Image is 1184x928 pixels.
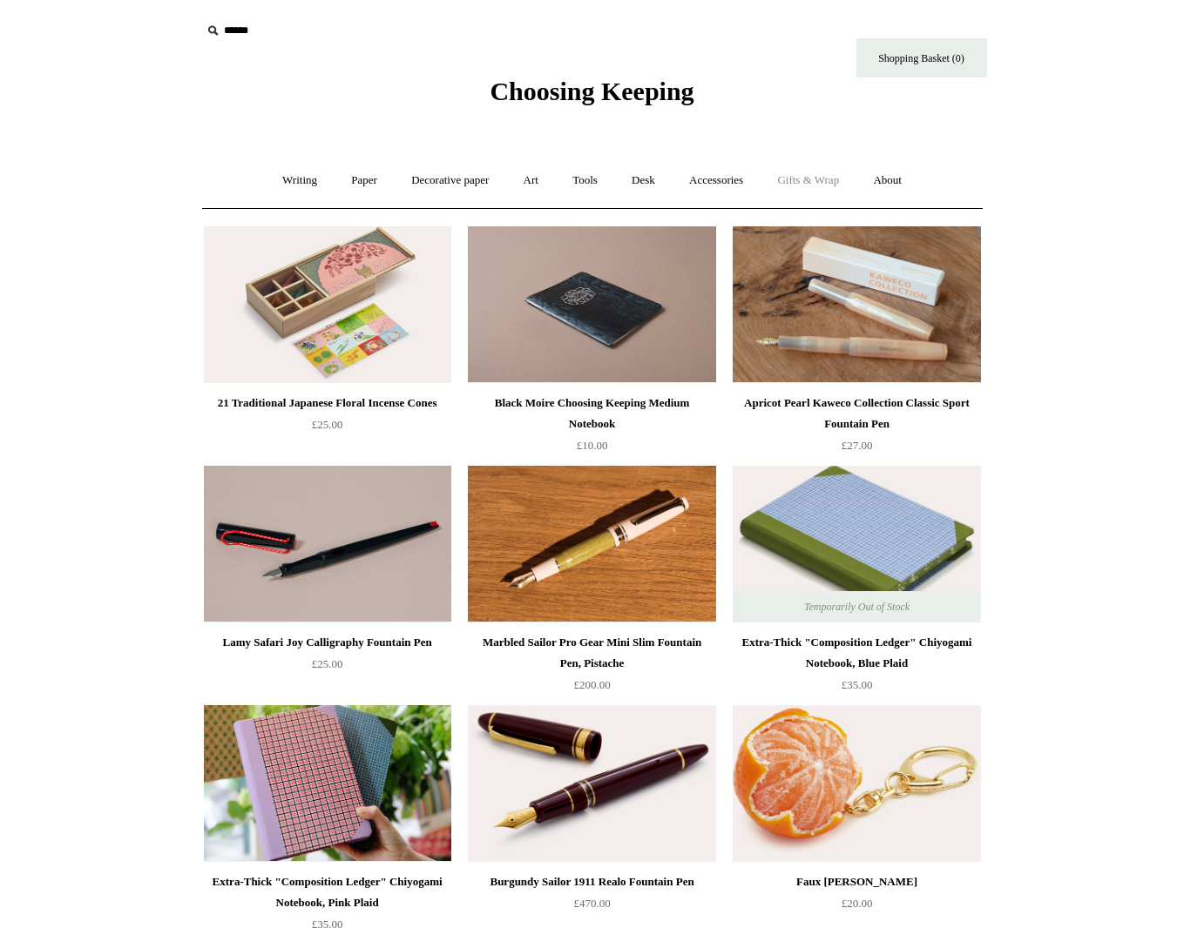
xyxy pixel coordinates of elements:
a: 21 Traditional Japanese Floral Incense Cones £25.00 [204,393,451,464]
a: Tools [557,158,613,204]
span: £10.00 [577,439,608,452]
a: About [857,158,917,204]
a: Shopping Basket (0) [856,38,987,77]
a: Lamy Safari Joy Calligraphy Fountain Pen Lamy Safari Joy Calligraphy Fountain Pen [204,466,451,622]
a: Choosing Keeping [490,91,693,103]
span: £25.00 [312,418,343,431]
img: 21 Traditional Japanese Floral Incense Cones [204,226,451,383]
div: Extra-Thick "Composition Ledger" Chiyogami Notebook, Blue Plaid [737,632,976,674]
a: Accessories [673,158,759,204]
div: Marbled Sailor Pro Gear Mini Slim Fountain Pen, Pistache [472,632,711,674]
a: Paper [335,158,393,204]
a: Black Moire Choosing Keeping Medium Notebook £10.00 [468,393,715,464]
a: Apricot Pearl Kaweco Collection Classic Sport Fountain Pen Apricot Pearl Kaweco Collection Classi... [733,226,980,383]
a: Apricot Pearl Kaweco Collection Classic Sport Fountain Pen £27.00 [733,393,980,464]
div: Faux [PERSON_NAME] [737,871,976,892]
div: 21 Traditional Japanese Floral Incense Cones [208,393,447,414]
img: Marbled Sailor Pro Gear Mini Slim Fountain Pen, Pistache [468,466,715,622]
div: Black Moire Choosing Keeping Medium Notebook [472,393,711,434]
span: £27.00 [842,439,873,452]
span: £20.00 [842,897,873,910]
a: Faux Clementine Keyring Faux Clementine Keyring [733,705,980,862]
div: Lamy Safari Joy Calligraphy Fountain Pen [208,632,447,653]
span: £200.00 [573,678,610,691]
span: £35.00 [842,678,873,691]
a: Desk [616,158,671,204]
a: Writing [267,158,333,204]
a: Black Moire Choosing Keeping Medium Notebook Black Moire Choosing Keeping Medium Notebook [468,226,715,383]
div: Apricot Pearl Kaweco Collection Classic Sport Fountain Pen [737,393,976,434]
img: Faux Clementine Keyring [733,705,980,862]
img: Lamy Safari Joy Calligraphy Fountain Pen [204,466,451,622]
a: Lamy Safari Joy Calligraphy Fountain Pen £25.00 [204,632,451,703]
span: £25.00 [312,657,343,670]
span: Choosing Keeping [490,77,693,105]
div: Burgundy Sailor 1911 Realo Fountain Pen [472,871,711,892]
a: Extra-Thick "Composition Ledger" Chiyogami Notebook, Pink Plaid Extra-Thick "Composition Ledger" ... [204,705,451,862]
span: Temporarily Out of Stock [787,591,927,622]
a: Gifts & Wrap [761,158,855,204]
a: Art [508,158,554,204]
img: Extra-Thick "Composition Ledger" Chiyogami Notebook, Pink Plaid [204,705,451,862]
a: Burgundy Sailor 1911 Realo Fountain Pen Burgundy Sailor 1911 Realo Fountain Pen [468,705,715,862]
img: Extra-Thick "Composition Ledger" Chiyogami Notebook, Blue Plaid [733,466,980,622]
a: Marbled Sailor Pro Gear Mini Slim Fountain Pen, Pistache Marbled Sailor Pro Gear Mini Slim Founta... [468,466,715,622]
a: Decorative paper [396,158,504,204]
a: Extra-Thick "Composition Ledger" Chiyogami Notebook, Blue Plaid £35.00 [733,632,980,703]
a: Extra-Thick "Composition Ledger" Chiyogami Notebook, Blue Plaid Extra-Thick "Composition Ledger" ... [733,466,980,622]
div: Extra-Thick "Composition Ledger" Chiyogami Notebook, Pink Plaid [208,871,447,913]
span: £470.00 [573,897,610,910]
a: Marbled Sailor Pro Gear Mini Slim Fountain Pen, Pistache £200.00 [468,632,715,703]
a: 21 Traditional Japanese Floral Incense Cones 21 Traditional Japanese Floral Incense Cones [204,226,451,383]
img: Black Moire Choosing Keeping Medium Notebook [468,226,715,383]
img: Apricot Pearl Kaweco Collection Classic Sport Fountain Pen [733,226,980,383]
img: Burgundy Sailor 1911 Realo Fountain Pen [468,705,715,862]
